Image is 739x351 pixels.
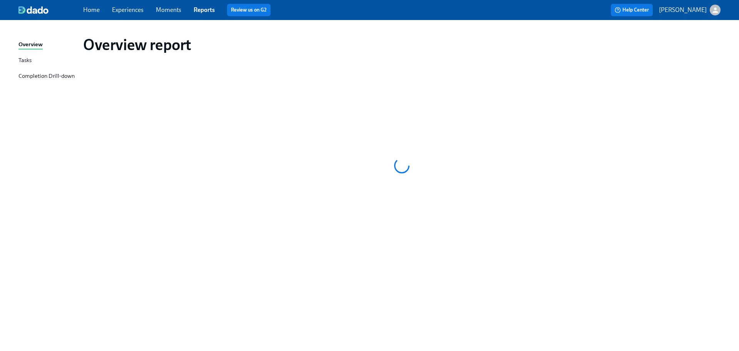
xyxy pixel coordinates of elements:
[83,6,100,13] a: Home
[18,6,48,14] img: dado
[18,56,77,65] a: Tasks
[18,6,83,14] a: dado
[18,56,32,65] div: Tasks
[18,72,75,81] div: Completion Drill-down
[659,6,707,14] p: [PERSON_NAME]
[83,35,191,54] h1: Overview report
[156,6,181,13] a: Moments
[659,5,721,15] button: [PERSON_NAME]
[227,4,271,16] button: Review us on G2
[18,72,77,81] a: Completion Drill-down
[615,6,649,14] span: Help Center
[112,6,144,13] a: Experiences
[18,40,43,50] div: Overview
[611,4,653,16] button: Help Center
[194,6,215,13] a: Reports
[231,6,267,14] a: Review us on G2
[18,40,77,50] a: Overview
